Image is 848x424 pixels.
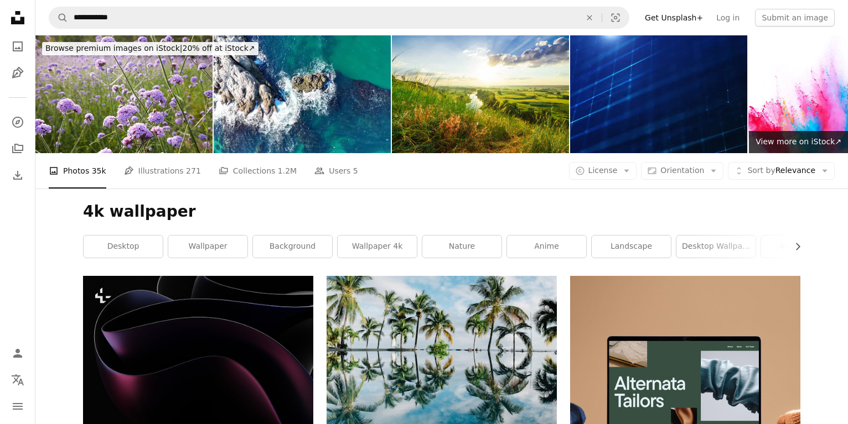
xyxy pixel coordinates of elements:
a: Browse premium images on iStock|20% off at iStock↗ [35,35,265,62]
button: Menu [7,395,29,417]
a: View more on iStock↗ [749,131,848,153]
button: License [569,162,637,180]
button: Submit an image [755,9,835,27]
span: View more on iStock ↗ [756,137,841,146]
button: Language [7,369,29,391]
a: landscape [592,235,671,258]
a: Log in [710,9,746,27]
a: Get Unsplash+ [638,9,710,27]
img: Purple verbena in the garden [35,35,213,153]
a: water reflection of coconut palm trees [327,345,557,355]
button: Clear [577,7,602,28]
a: Download History [7,164,29,186]
a: Illustrations 271 [124,153,201,189]
a: nature [422,235,501,258]
div: 20% off at iStock ↗ [42,42,258,55]
span: Orientation [660,166,704,175]
button: Orientation [641,162,723,180]
a: Users 5 [314,153,358,189]
h1: 4k wallpaper [83,202,800,222]
a: anime [507,235,586,258]
button: Sort byRelevance [728,162,835,180]
img: 4K Digital Cyberspace with Particles and Digital Data Network Connections. High Speed Connection ... [570,35,747,153]
span: 271 [186,165,201,177]
a: a black and purple abstract background with curves [83,347,313,357]
img: Where Sea Meets Stone: Aerial Shots of Waves Crashing with Power and Grace [214,35,391,153]
a: Explore [7,111,29,133]
a: desktop wallpaper [676,235,756,258]
span: 1.2M [278,165,297,177]
a: Collections 1.2M [219,153,297,189]
a: inspiration [761,235,840,258]
a: Log in / Sign up [7,342,29,364]
span: Browse premium images on iStock | [45,44,182,53]
button: Visual search [602,7,629,28]
a: Illustrations [7,62,29,84]
span: Sort by [747,166,775,175]
span: License [588,166,618,175]
a: wallpaper 4k [338,235,417,258]
span: Relevance [747,165,815,176]
span: 5 [353,165,358,177]
a: background [253,235,332,258]
form: Find visuals sitewide [49,7,629,29]
button: Search Unsplash [49,7,68,28]
a: Photos [7,35,29,57]
a: Collections [7,138,29,160]
a: wallpaper [168,235,247,258]
a: desktop [84,235,163,258]
img: A beautiful valley with a river, blue sky with large clouds and bright sun. Aerial [392,35,569,153]
button: scroll list to the right [788,235,800,258]
img: water reflection of coconut palm trees [327,276,557,424]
